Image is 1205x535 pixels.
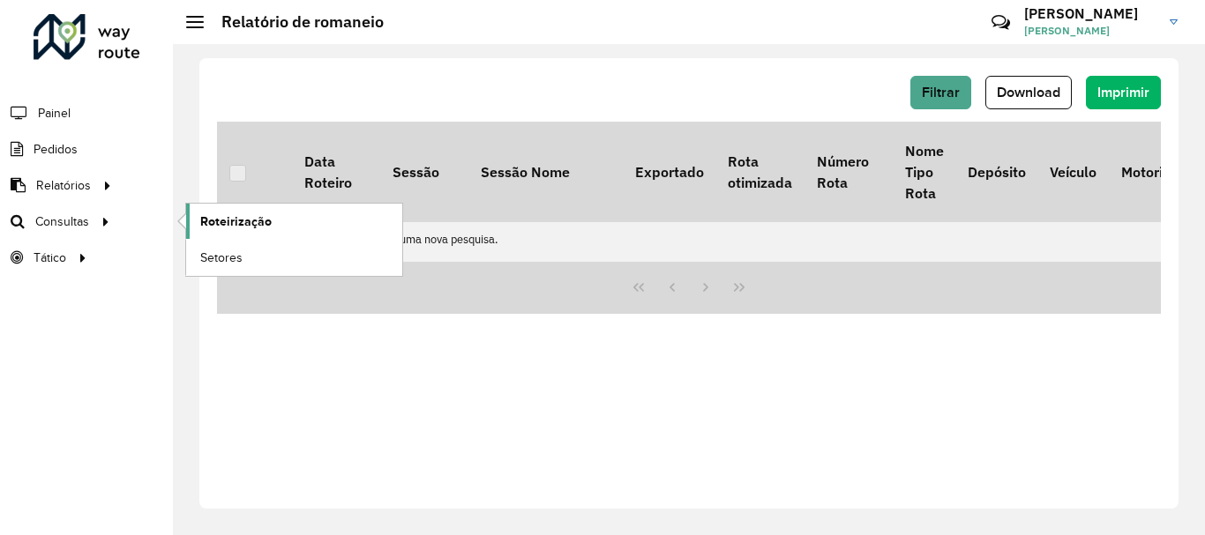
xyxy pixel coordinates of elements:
a: Roteirização [186,204,402,239]
span: Filtrar [922,85,960,100]
span: Painel [38,104,71,123]
th: Número Rota [805,122,893,222]
h3: [PERSON_NAME] [1024,5,1156,22]
th: Rota otimizada [715,122,804,222]
button: Filtrar [910,76,971,109]
th: Nome Tipo Rota [893,122,955,222]
a: Contato Rápido [982,4,1020,41]
span: Roteirização [200,212,272,231]
a: Setores [186,240,402,275]
span: Tático [34,249,66,267]
th: Data Roteiro [292,122,380,222]
th: Sessão [380,122,468,222]
span: Relatórios [36,176,91,195]
th: Sessão Nome [468,122,623,222]
span: Download [997,85,1060,100]
button: Download [985,76,1072,109]
span: Pedidos [34,140,78,159]
th: Depósito [955,122,1037,222]
th: Veículo [1038,122,1109,222]
span: Setores [200,249,243,267]
th: Exportado [623,122,715,222]
span: Consultas [35,212,89,231]
th: Motorista [1109,122,1194,222]
h2: Relatório de romaneio [204,12,384,32]
span: Imprimir [1097,85,1149,100]
button: Imprimir [1086,76,1161,109]
span: [PERSON_NAME] [1024,23,1156,39]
